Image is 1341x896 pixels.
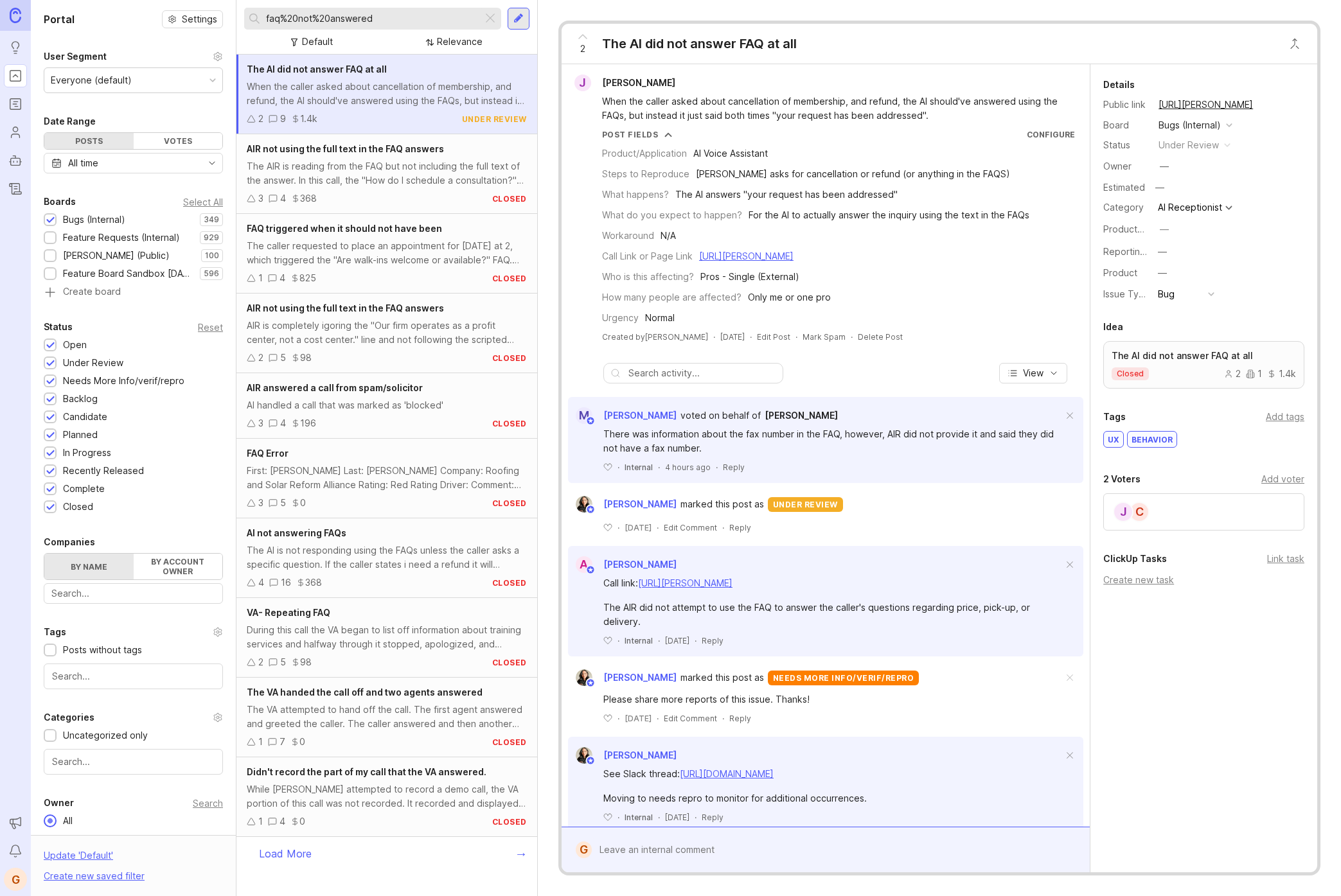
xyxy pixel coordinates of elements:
[236,214,537,294] a: FAQ triggered when it should not have beenThe caller requested to place an appointment for [DATE]...
[236,294,537,373] a: AIR not using the full text in the FAQ answersAIR is completely igoring the "Our firm operates as...
[1151,179,1168,196] div: —
[702,635,724,646] div: Reply
[1267,552,1304,566] div: Link task
[247,623,527,651] div: During this call the VA began to list off information about training services and halfway through...
[1246,369,1262,378] div: 1
[236,678,537,757] a: The VA handed the call off and two agents answeredThe VA attempted to hand off the call. The firs...
[603,750,677,760] span: [PERSON_NAME]
[63,464,144,478] div: Recently Released
[247,543,527,572] div: The AI is not responding using the FAQs unless the caller asks a specific question. If the caller...
[44,710,94,725] div: Categories
[1160,159,1169,173] div: —
[999,363,1067,383] button: View
[576,407,592,424] div: M
[437,35,483,49] div: Relevance
[247,80,527,108] div: When the caller asked about cancellation of membership, and refund, the AI should've answered usi...
[803,331,846,342] button: Mark Spam
[4,811,27,834] button: Announcements
[44,49,107,64] div: User Segment
[63,500,93,514] div: Closed
[258,351,263,365] div: 2
[492,193,527,204] div: closed
[1103,288,1150,299] label: Issue Type
[247,159,527,188] div: The AIR is reading from the FAQ but not including the full text of the answer. In this call, the ...
[1282,31,1308,57] button: Close button
[280,416,286,430] div: 4
[1158,287,1175,301] div: Bug
[204,268,219,279] p: 596
[700,270,799,284] div: Pros - Single (External)
[585,505,595,514] img: member badge
[492,816,527,827] div: closed
[182,13,217,26] span: Settings
[675,188,898,202] div: The AI answers "your request has been addressed"
[723,462,745,473] div: Reply
[749,208,1029,222] div: For the AI to actually answer the inquiry using the text in the FAQs
[236,55,537,134] a: The AI did not answer FAQ at allWhen the caller asked about cancellation of membership, and refun...
[568,556,677,573] a: A[PERSON_NAME]
[603,791,1063,805] div: Moving to needs repro to monitor for additional occurrences.
[162,10,223,28] a: Settings
[299,735,305,749] div: 0
[280,496,286,510] div: 5
[617,522,619,533] div: ·
[300,416,316,430] div: 196
[658,812,660,823] div: ·
[4,92,27,116] a: Roadmaps
[602,270,694,284] div: Who is this affecting?
[729,713,751,724] div: Reply
[568,496,680,513] a: Ysabelle Eugenio[PERSON_NAME]
[193,800,223,807] div: Search
[664,713,717,724] div: Edit Comment
[63,728,148,742] div: Uncategorized only
[44,554,134,579] label: By name
[602,146,687,161] div: Product/Application
[603,559,677,570] span: [PERSON_NAME]
[1103,200,1148,215] div: Category
[4,149,27,172] a: Autopilot
[603,497,677,511] span: [PERSON_NAME]
[492,737,527,748] div: closed
[617,812,619,823] div: ·
[602,129,659,140] div: Post Fields
[492,273,527,284] div: closed
[665,636,689,646] time: [DATE]
[236,518,537,598] a: AI not answering FAQsThe AI is not responding using the FAQs unless the caller asks a specific qu...
[722,713,724,724] div: ·
[462,114,527,125] div: under review
[720,331,745,342] a: [DATE]
[1103,409,1126,425] div: Tags
[44,287,223,299] a: Create board
[1103,551,1167,567] div: ClickUp Tasks
[851,331,853,342] div: ·
[492,657,527,668] div: closed
[247,382,423,393] span: AIR answered a call from spam/solicitor
[52,669,215,683] input: Search...
[603,410,677,421] span: [PERSON_NAME]
[603,427,1063,455] div: There was information about the fax number in the FAQ, however, AIR did not provide it and said t...
[1103,573,1304,587] div: Create new task
[4,36,27,59] a: Ideas
[680,408,761,423] div: voted on behalf of
[205,250,219,261] p: 100
[693,146,768,161] div: AI Voice Assistant
[680,768,774,779] a: [URL][DOMAIN_NAME]
[247,319,527,347] div: AIR is completely igoring the "Our firm operates as a profit center, not a cost center." line and...
[748,290,831,304] div: Only me or one pro
[1103,471,1141,487] div: 2 Voters
[729,522,751,533] div: Reply
[258,735,263,749] div: 1
[299,271,316,285] div: 825
[247,527,346,538] span: AI not answering FAQs
[492,418,527,429] div: closed
[1158,266,1167,280] div: —
[680,497,764,511] span: marked this post as
[258,814,263,829] div: 1
[63,356,123,370] div: Under Review
[1103,246,1172,257] label: Reporting Team
[658,462,660,473] div: ·
[4,868,27,891] button: G
[247,782,527,811] div: While [PERSON_NAME] attempted to record a demo call, the VA portion of this call was not recorded...
[492,353,527,364] div: closed
[716,462,718,473] div: ·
